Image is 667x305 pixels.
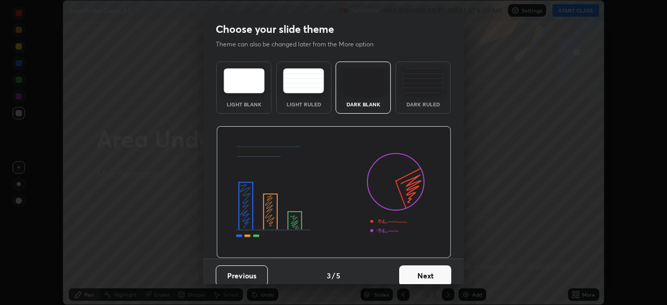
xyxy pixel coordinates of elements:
h4: / [332,270,335,281]
p: Theme can also be changed later from the More option [216,40,385,49]
img: darkRuledTheme.de295e13.svg [402,68,443,93]
button: Next [399,265,451,286]
div: Dark Ruled [402,102,444,107]
img: lightRuledTheme.5fabf969.svg [283,68,324,93]
button: Previous [216,265,268,286]
img: lightTheme.e5ed3b09.svg [224,68,265,93]
img: darkThemeBanner.d06ce4a2.svg [216,126,451,259]
div: Light Blank [223,102,265,107]
div: Dark Blank [342,102,384,107]
h4: 3 [327,270,331,281]
div: Light Ruled [283,102,325,107]
h2: Choose your slide theme [216,22,334,36]
h4: 5 [336,270,340,281]
img: darkTheme.f0cc69e5.svg [343,68,384,93]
